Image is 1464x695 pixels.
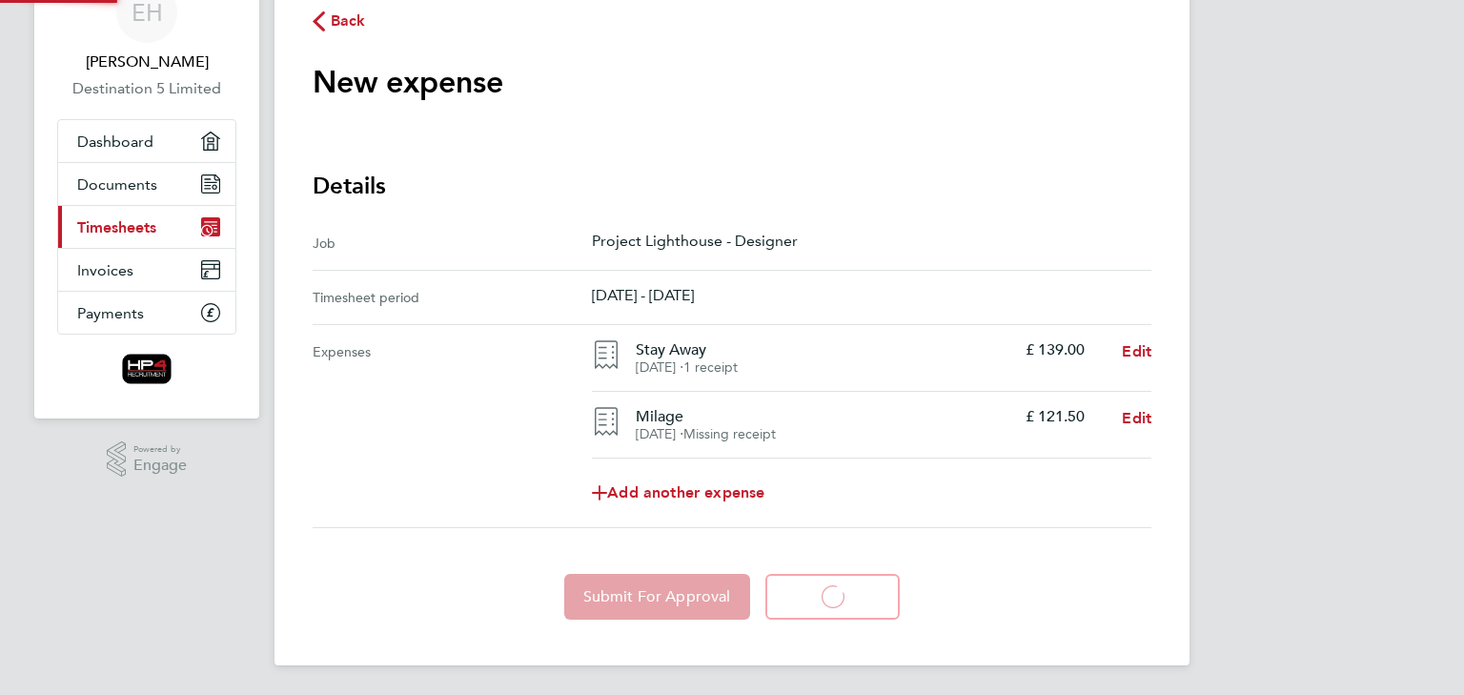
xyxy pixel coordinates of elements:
span: Documents [77,175,157,194]
span: Powered by [133,441,187,458]
h4: Stay Away [636,340,1009,359]
span: [DATE] ⋅ [636,359,683,376]
span: Back [331,10,366,32]
h1: New expense [313,63,503,101]
p: Project Lighthouse - Designer [592,232,1151,250]
span: Invoices [77,261,133,279]
a: Invoices [58,249,235,291]
span: Timesheets [77,218,156,236]
span: Dashboard [77,133,153,151]
img: hp4recruitment-logo-retina.png [122,354,173,384]
a: Destination 5 Limited [57,77,236,100]
span: Missing receipt [683,426,776,442]
span: [DATE] ⋅ [636,426,683,442]
a: Edit [1122,407,1151,430]
div: Expenses [313,325,592,527]
h4: Milage [636,407,1009,426]
a: Dashboard [58,120,235,162]
a: Payments [58,292,235,334]
a: Edit [1122,340,1151,363]
span: Edward Hayden [57,51,236,73]
span: Payments [77,304,144,322]
span: Edit [1122,342,1151,360]
span: 1 receipt [683,359,738,376]
div: Job [313,232,592,255]
a: Powered byEngage [107,441,188,478]
a: Documents [58,163,235,205]
a: Timesheets [58,206,235,248]
p: £ 121.50 [1026,407,1085,426]
span: Engage [133,458,187,474]
p: [DATE] - [DATE] [592,286,1151,304]
button: Back [313,9,366,32]
a: Go to home page [57,354,236,384]
div: Timesheet period [313,286,592,309]
p: £ 139.00 [1026,340,1085,359]
h3: Details [313,171,1151,201]
a: Add another expense [592,474,1151,512]
span: Add another expense [592,485,764,501]
span: Edit [1122,409,1151,427]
